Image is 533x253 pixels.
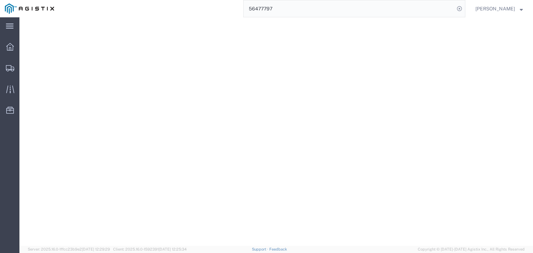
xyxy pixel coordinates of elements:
[5,3,54,14] img: logo
[475,5,515,12] span: Rochelle Manzoni
[269,247,287,251] a: Feedback
[475,5,523,13] button: [PERSON_NAME]
[28,247,110,251] span: Server: 2025.16.0-1ffcc23b9e2
[159,247,187,251] span: [DATE] 12:25:34
[244,0,455,17] input: Search for shipment number, reference number
[418,246,525,252] span: Copyright © [DATE]-[DATE] Agistix Inc., All Rights Reserved
[82,247,110,251] span: [DATE] 12:29:29
[252,247,269,251] a: Support
[113,247,187,251] span: Client: 2025.16.0-1592391
[19,17,533,246] iframe: FS Legacy Container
